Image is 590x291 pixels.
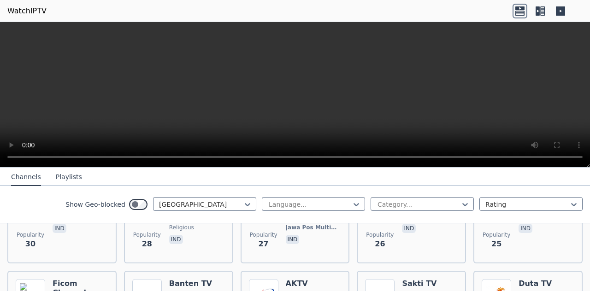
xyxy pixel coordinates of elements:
[133,231,161,239] span: Popularity
[491,239,501,250] span: 25
[286,235,300,244] p: ind
[169,279,225,288] h6: Banten TV
[402,279,442,288] h6: Sakti TV
[169,235,183,244] p: ind
[402,224,416,233] p: ind
[7,6,47,17] a: WatchIPTV
[375,239,385,250] span: 26
[519,279,559,288] h6: Duta TV
[17,231,44,239] span: Popularity
[11,169,41,186] button: Channels
[366,231,394,239] span: Popularity
[286,224,340,231] span: Jawa Pos Multimedia
[286,279,326,288] h6: AKTV
[483,231,510,239] span: Popularity
[519,224,532,233] p: ind
[65,200,125,209] label: Show Geo-blocked
[250,231,277,239] span: Popularity
[258,239,268,250] span: 27
[169,224,194,231] span: religious
[53,224,66,233] p: ind
[56,169,82,186] button: Playlists
[142,239,152,250] span: 28
[25,239,35,250] span: 30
